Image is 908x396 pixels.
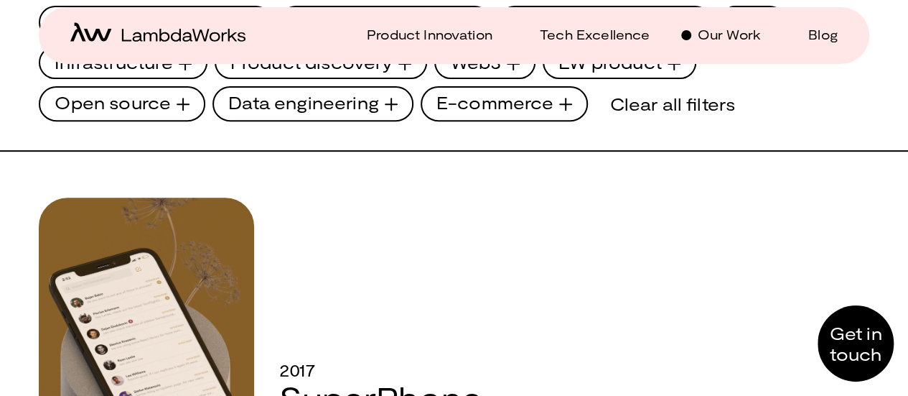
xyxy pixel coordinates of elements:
[595,86,749,121] div: Clear all filters
[791,24,838,45] a: Blog
[698,24,761,45] p: Our Work
[436,91,554,115] span: E-commerce
[279,361,685,380] div: 2017
[70,22,245,47] a: home-icon
[367,24,492,45] p: Product Innovation
[808,24,838,45] p: Blog
[350,24,492,45] a: Product Innovation
[540,24,650,45] p: Tech Excellence
[680,24,761,45] a: Our Work
[523,24,650,45] a: Tech Excellence
[228,91,379,115] span: Data engineering
[55,91,171,115] span: Open source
